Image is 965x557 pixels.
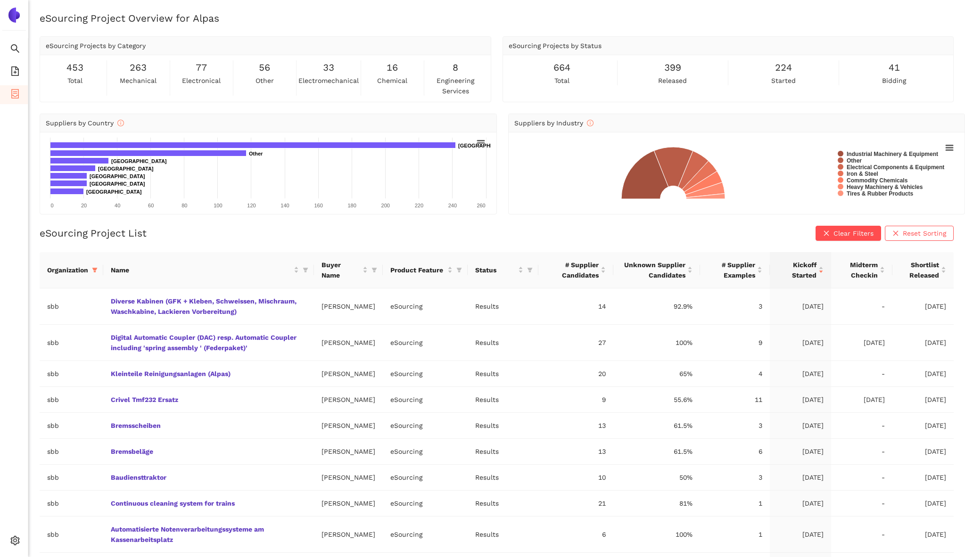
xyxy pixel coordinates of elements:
text: 260 [477,203,485,208]
td: [PERSON_NAME] [314,491,383,516]
td: 50% [613,465,701,491]
td: Results [468,439,538,465]
span: search [10,41,20,59]
td: [PERSON_NAME] [314,413,383,439]
span: Status [475,265,516,275]
td: Results [468,387,538,413]
td: 20 [538,361,613,387]
span: filter [92,267,98,273]
span: mechanical [120,75,157,86]
text: 240 [448,203,457,208]
span: released [658,75,687,86]
th: this column's title is Shortlist Released,this column is sortable [892,252,954,288]
h2: eSourcing Project List [40,226,147,240]
span: filter [370,258,379,282]
td: eSourcing [383,413,468,439]
span: filter [454,263,464,277]
td: 9 [538,387,613,413]
span: Reset Sorting [903,228,946,238]
td: [DATE] [892,361,954,387]
span: filter [456,267,462,273]
td: 4 [700,361,770,387]
span: bidding [882,75,906,86]
text: Other [249,151,263,156]
th: this column's title is Midterm Checkin,this column is sortable [831,252,892,288]
span: # Supplier Candidates [546,260,599,280]
td: 21 [538,491,613,516]
td: [PERSON_NAME] [314,325,383,361]
text: 200 [381,203,390,208]
td: 92.9% [613,288,701,325]
td: eSourcing [383,516,468,553]
td: [PERSON_NAME] [314,516,383,553]
td: eSourcing [383,288,468,325]
td: - [831,516,892,553]
span: 453 [66,60,83,75]
td: Results [468,288,538,325]
td: - [831,413,892,439]
td: [DATE] [892,325,954,361]
td: 100% [613,516,701,553]
h2: eSourcing Project Overview for Alpas [40,11,954,25]
span: 664 [553,60,570,75]
td: [DATE] [892,516,954,553]
td: [PERSON_NAME] [314,465,383,491]
span: 56 [259,60,270,75]
td: [DATE] [892,288,954,325]
img: Logo [7,8,22,23]
td: [PERSON_NAME] [314,439,383,465]
span: Shortlist Released [900,260,939,280]
td: [DATE] [892,413,954,439]
span: close [892,230,899,238]
td: sbb [40,325,103,361]
td: sbb [40,439,103,465]
td: 55.6% [613,387,701,413]
td: 6 [538,516,613,553]
text: Industrial Machinery & Equipment [847,151,938,157]
span: Suppliers by Country [46,119,124,127]
text: 60 [148,203,154,208]
span: 224 [775,60,792,75]
td: [DATE] [770,387,831,413]
span: setting [10,532,20,551]
span: # Supplier Examples [708,260,755,280]
span: total [67,75,82,86]
span: 77 [196,60,207,75]
span: container [10,86,20,105]
td: sbb [40,387,103,413]
td: 81% [613,491,701,516]
td: Results [468,491,538,516]
text: Tires & Rubber Products [847,190,913,197]
td: [DATE] [770,516,831,553]
text: 20 [81,203,87,208]
td: Results [468,465,538,491]
span: filter [303,267,308,273]
span: eSourcing Projects by Category [46,42,146,49]
text: [GEOGRAPHIC_DATA] [458,143,514,148]
text: Commodity Chemicals [847,177,908,184]
text: 120 [247,203,256,208]
text: [GEOGRAPHIC_DATA] [90,181,145,187]
td: Results [468,413,538,439]
td: [DATE] [770,491,831,516]
span: Product Feature [390,265,445,275]
span: 263 [130,60,147,75]
span: Clear Filters [833,228,874,238]
span: started [771,75,796,86]
text: [GEOGRAPHIC_DATA] [98,166,154,172]
text: Iron & Steel [847,171,878,177]
td: 3 [700,465,770,491]
td: [DATE] [892,439,954,465]
text: [GEOGRAPHIC_DATA] [111,158,167,164]
th: this column's title is Buyer Name,this column is sortable [314,252,383,288]
td: 61.5% [613,413,701,439]
th: this column's title is Unknown Supplier Candidates,this column is sortable [613,252,701,288]
td: - [831,439,892,465]
span: electromechanical [298,75,359,86]
td: 9 [700,325,770,361]
td: 14 [538,288,613,325]
td: [DATE] [892,465,954,491]
span: Kickoff Started [777,260,817,280]
td: 10 [538,465,613,491]
span: filter [525,263,535,277]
